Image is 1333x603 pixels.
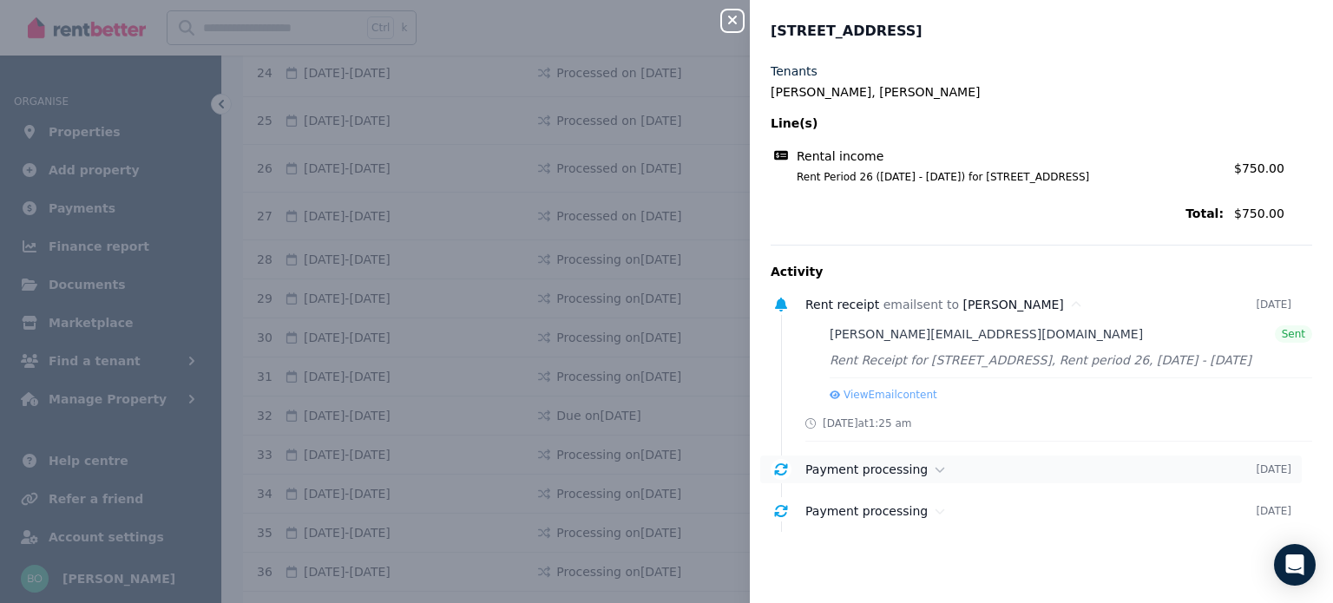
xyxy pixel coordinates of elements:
legend: [PERSON_NAME], [PERSON_NAME] [771,83,1312,101]
span: [STREET_ADDRESS] [771,21,923,42]
span: Rental income [797,147,883,165]
div: Open Intercom Messenger [1274,544,1316,586]
div: email sent to [805,296,1256,313]
time: [DATE] [1256,462,1291,476]
label: Tenants [771,62,818,80]
p: Activity [771,263,1312,280]
div: Rent Receipt for [STREET_ADDRESS], Rent period 26, [DATE] - [DATE] [830,350,1312,370]
time: [DATE] [1256,504,1291,518]
button: ViewEmailcontent [830,388,937,402]
time: [DATE] [1256,298,1291,311]
span: [DATE] at 1:25 am [823,416,911,430]
span: $750.00 [1234,205,1312,222]
span: Total: [771,205,1224,222]
span: [PERSON_NAME] [962,298,1063,311]
span: Rent Period 26 ([DATE] - [DATE]) for [STREET_ADDRESS] [776,170,1224,184]
span: $750.00 [1234,161,1284,175]
a: [PERSON_NAME][EMAIL_ADDRESS][DOMAIN_NAME] [830,325,1143,343]
span: Sent [1282,327,1305,341]
span: Payment processing [805,504,928,518]
span: Line(s) [771,115,1224,132]
span: Payment processing [805,462,928,476]
span: Rent receipt [805,298,879,311]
